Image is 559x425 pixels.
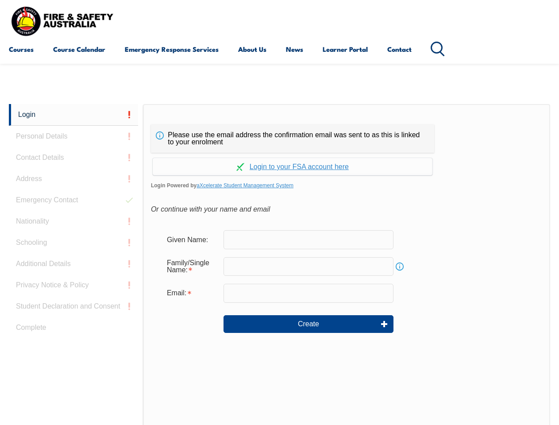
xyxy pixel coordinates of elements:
[197,182,293,189] a: aXcelerate Student Management System
[53,39,105,60] a: Course Calendar
[151,124,434,153] div: Please use the email address the confirmation email was sent to as this is linked to your enrolment
[160,255,224,278] div: Family/Single Name is required.
[125,39,219,60] a: Emergency Response Services
[323,39,368,60] a: Learner Portal
[387,39,412,60] a: Contact
[9,39,34,60] a: Courses
[224,315,393,333] button: Create
[236,163,244,171] img: Log in withaxcelerate
[151,179,542,192] span: Login Powered by
[151,203,542,216] div: Or continue with your name and email
[238,39,266,60] a: About Us
[393,260,406,273] a: Info
[160,285,224,301] div: Email is required.
[160,231,224,248] div: Given Name:
[286,39,303,60] a: News
[9,104,138,126] a: Login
